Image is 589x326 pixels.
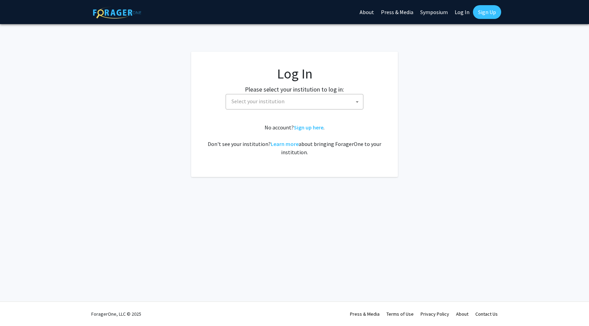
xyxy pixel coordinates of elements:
[271,140,299,147] a: Learn more about bringing ForagerOne to your institution
[229,94,363,108] span: Select your institution
[231,98,285,105] span: Select your institution
[475,311,498,317] a: Contact Us
[473,5,501,19] a: Sign Up
[93,7,141,19] img: ForagerOne Logo
[421,311,449,317] a: Privacy Policy
[456,311,468,317] a: About
[245,85,344,94] label: Please select your institution to log in:
[350,311,380,317] a: Press & Media
[205,65,384,82] h1: Log In
[91,302,141,326] div: ForagerOne, LLC © 2025
[294,124,323,131] a: Sign up here
[386,311,414,317] a: Terms of Use
[205,123,384,156] div: No account? . Don't see your institution? about bringing ForagerOne to your institution.
[226,94,363,109] span: Select your institution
